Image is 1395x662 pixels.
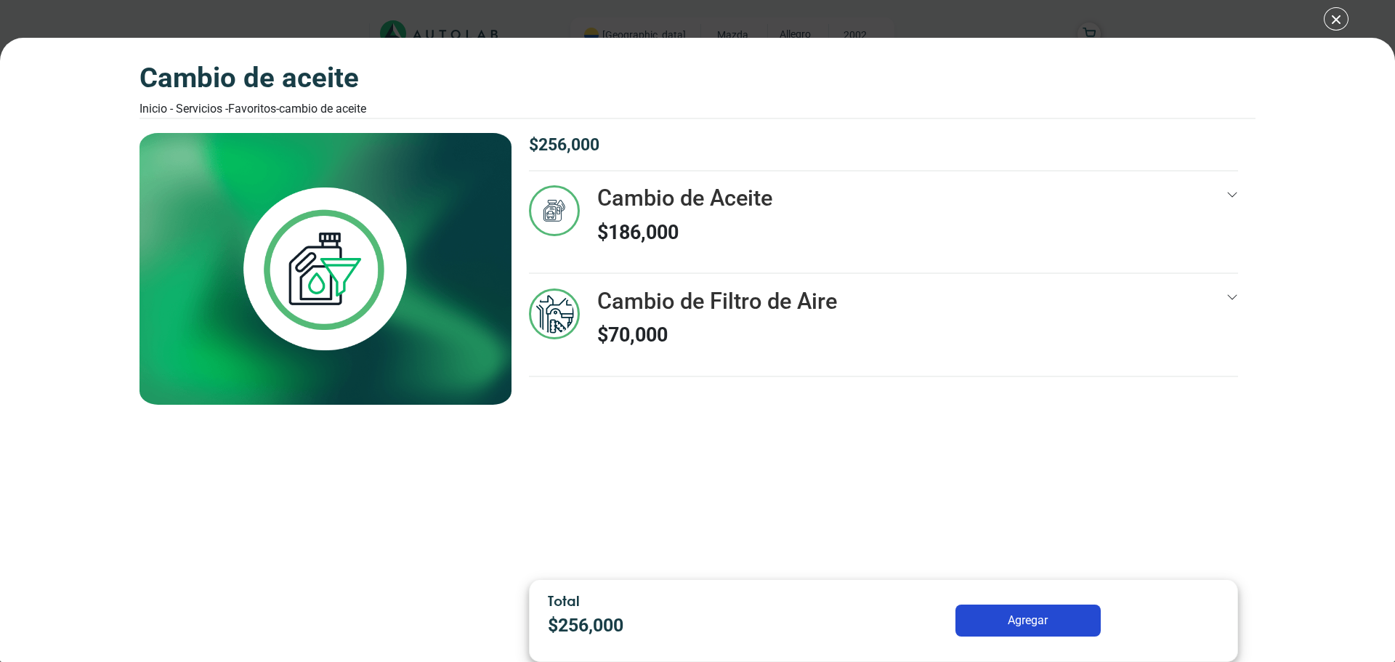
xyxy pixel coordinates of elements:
img: cambio_de_aceite-v3.svg [529,185,580,236]
p: $ 256,000 [529,133,1238,158]
button: Agregar [955,605,1101,637]
span: Total [548,592,580,609]
font: Cambio de Aceite [279,102,366,116]
p: $ 186,000 [597,218,772,247]
h3: Cambio de Filtro de Aire [597,288,837,315]
h3: Cambio de Aceite [139,61,366,94]
img: mantenimiento_general-v3.svg [529,288,580,339]
h3: Cambio de Aceite [597,185,772,212]
p: $ 256,000 [548,612,815,639]
p: $ 70,000 [597,320,837,350]
div: Inicio - Servicios - Favoritos - [139,100,366,118]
